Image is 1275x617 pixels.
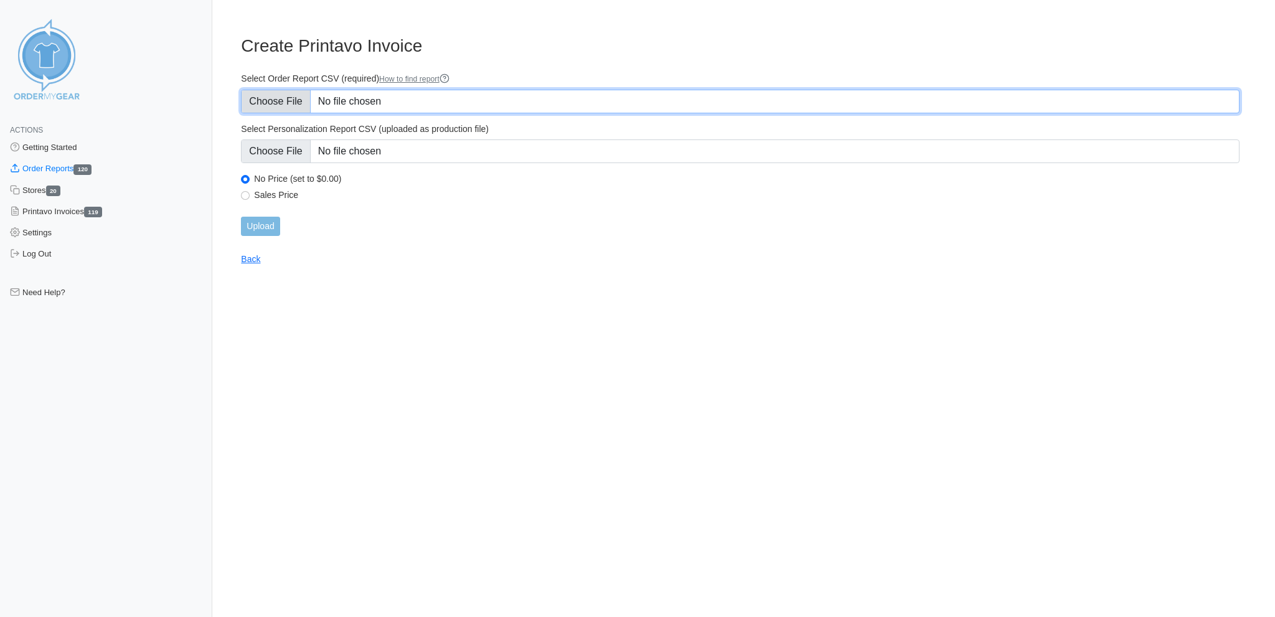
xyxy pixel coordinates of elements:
[254,173,1240,184] label: No Price (set to $0.00)
[241,217,280,236] input: Upload
[10,126,43,134] span: Actions
[379,75,449,83] a: How to find report
[254,189,1240,200] label: Sales Price
[46,186,61,196] span: 20
[241,254,260,264] a: Back
[73,164,92,175] span: 120
[84,207,102,217] span: 119
[241,73,1240,85] label: Select Order Report CSV (required)
[241,35,1240,57] h3: Create Printavo Invoice
[241,123,1240,134] label: Select Personalization Report CSV (uploaded as production file)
